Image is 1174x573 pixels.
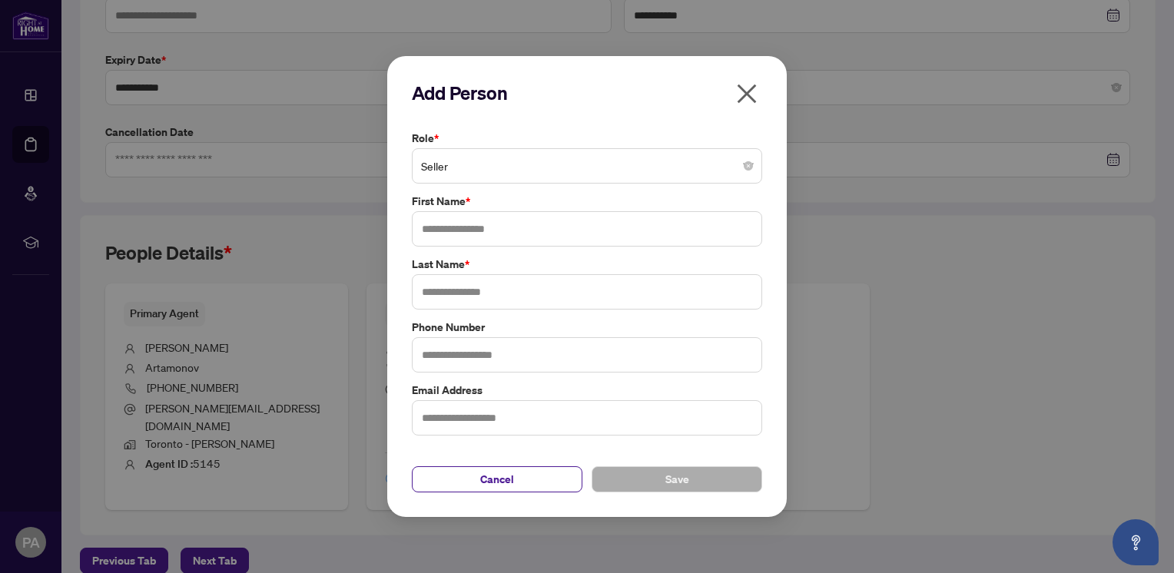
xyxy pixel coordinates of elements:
[412,382,762,399] label: Email Address
[412,193,762,210] label: First Name
[421,151,753,181] span: Seller
[1113,519,1159,565] button: Open asap
[744,161,753,171] span: close-circle
[412,256,762,273] label: Last Name
[412,130,762,147] label: Role
[480,467,514,492] span: Cancel
[412,319,762,336] label: Phone Number
[592,466,762,492] button: Save
[735,81,759,106] span: close
[412,466,582,492] button: Cancel
[412,81,762,105] h2: Add Person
